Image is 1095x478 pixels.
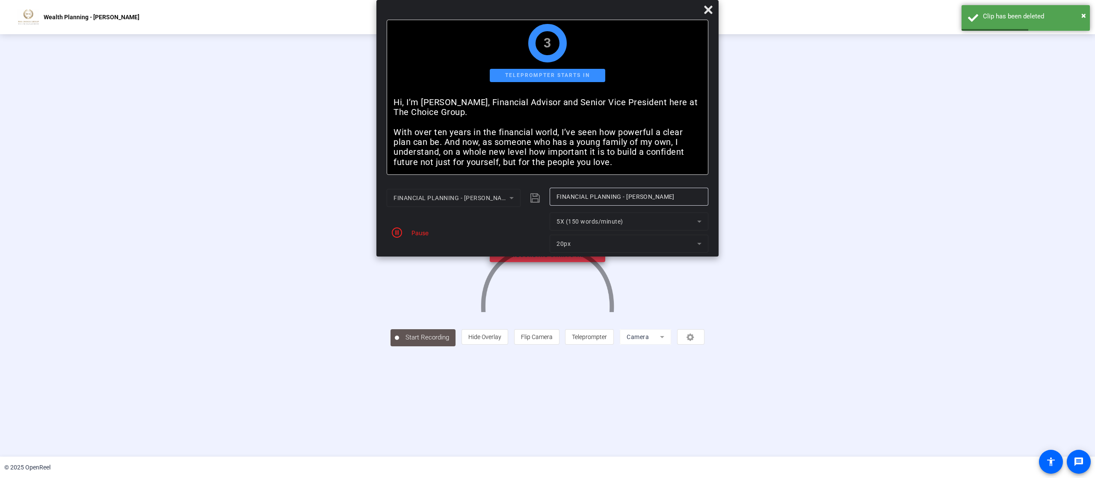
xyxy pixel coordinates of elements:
[521,333,553,340] span: Flip Camera
[399,333,456,342] span: Start Recording
[983,12,1083,21] div: Clip has been deleted
[4,463,50,472] div: © 2025 OpenReel
[544,38,551,48] div: 3
[468,333,501,340] span: Hide Overlay
[490,69,605,82] div: Teleprompter starts in
[407,228,429,237] div: Pause
[1074,457,1084,467] mat-icon: message
[394,127,701,168] p: With over ten years in the financial world, I’ve seen how powerful a clear plan can be. And now, ...
[572,333,607,340] span: Teleprompter
[17,9,39,26] img: OpenReel logo
[556,192,701,202] input: Title
[1081,10,1086,21] span: ×
[1046,457,1056,467] mat-icon: accessibility
[394,97,701,118] p: Hi, I’m [PERSON_NAME], Financial Advisor and Senior Vice President here at The Choice Group.
[1081,9,1086,22] button: Close
[44,12,139,22] p: Wealth Planning - [PERSON_NAME]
